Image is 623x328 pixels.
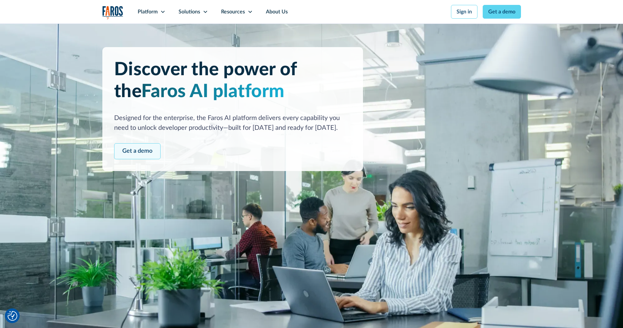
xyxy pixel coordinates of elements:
[221,8,245,16] div: Resources
[102,6,123,19] a: home
[451,5,477,19] a: Sign in
[102,6,123,19] img: Logo of the analytics and reporting company Faros.
[114,143,161,159] a: Contact Modal
[141,82,285,101] span: Faros AI platform
[138,8,158,16] div: Platform
[179,8,200,16] div: Solutions
[8,311,17,321] img: Revisit consent button
[8,311,17,321] button: Cookie Settings
[483,5,521,19] a: Get a demo
[114,59,351,103] h1: Discover the power of the
[114,113,351,133] div: Designed for the enterprise, the Faros AI platform delivers every capability you need to unlock d...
